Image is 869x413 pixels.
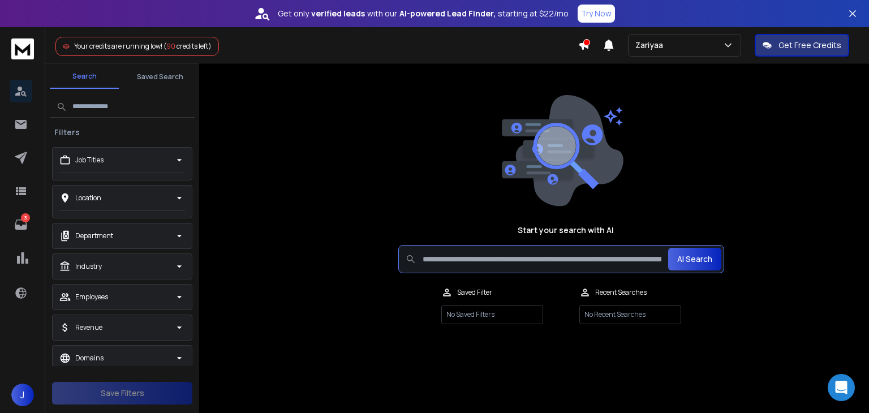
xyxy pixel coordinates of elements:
[50,127,84,138] h3: Filters
[50,65,119,89] button: Search
[11,384,34,406] button: J
[635,40,668,51] p: Zariyaa
[778,40,841,51] p: Get Free Credits
[75,193,101,203] p: Location
[75,231,113,240] p: Department
[11,38,34,59] img: logo
[457,288,492,297] p: Saved Filter
[166,41,175,51] span: 90
[21,213,30,222] p: 3
[828,374,855,401] div: Open Intercom Messenger
[164,41,212,51] span: ( credits left)
[668,248,721,270] button: AI Search
[278,8,569,19] p: Get only with our starting at $22/mo
[75,323,102,332] p: Revenue
[311,8,365,19] strong: verified leads
[499,95,623,206] img: image
[441,305,543,324] p: No Saved Filters
[75,262,102,271] p: Industry
[578,5,615,23] button: Try Now
[581,8,612,19] p: Try Now
[10,213,32,236] a: 3
[595,288,647,297] p: Recent Searches
[75,156,104,165] p: Job Titles
[579,305,681,324] p: No Recent Searches
[518,225,614,236] h1: Start your search with AI
[126,66,195,88] button: Saved Search
[755,34,849,57] button: Get Free Credits
[74,41,162,51] span: Your credits are running low!
[399,8,496,19] strong: AI-powered Lead Finder,
[75,354,104,363] p: Domains
[75,292,108,302] p: Employees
